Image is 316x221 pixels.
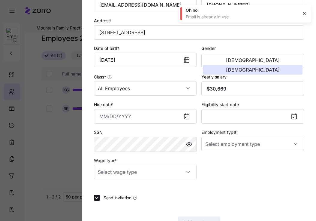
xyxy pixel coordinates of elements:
[201,129,238,136] label: Employment type
[94,157,118,164] label: Wage type
[94,53,197,67] input: MM/DD/YYYY
[94,17,113,24] label: Address
[226,67,280,72] span: [DEMOGRAPHIC_DATA]
[201,45,216,52] label: Gender
[94,74,106,80] span: Class *
[94,45,121,52] label: Date of birth
[94,101,114,108] label: Hire date
[186,7,298,13] div: Oh no!
[186,14,298,20] div: Email is already in use
[104,195,131,201] span: Send invitation
[94,165,197,179] input: Select wage type
[94,129,103,136] label: SSN
[201,137,304,151] input: Select employment type
[94,109,197,124] input: MM/DD/YYYY
[94,81,197,96] input: Class
[226,58,280,63] span: [DEMOGRAPHIC_DATA]
[201,101,239,108] label: Eligibility start date
[201,81,304,96] input: Yearly salary
[201,74,227,80] label: Yearly salary
[94,25,304,40] input: Address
